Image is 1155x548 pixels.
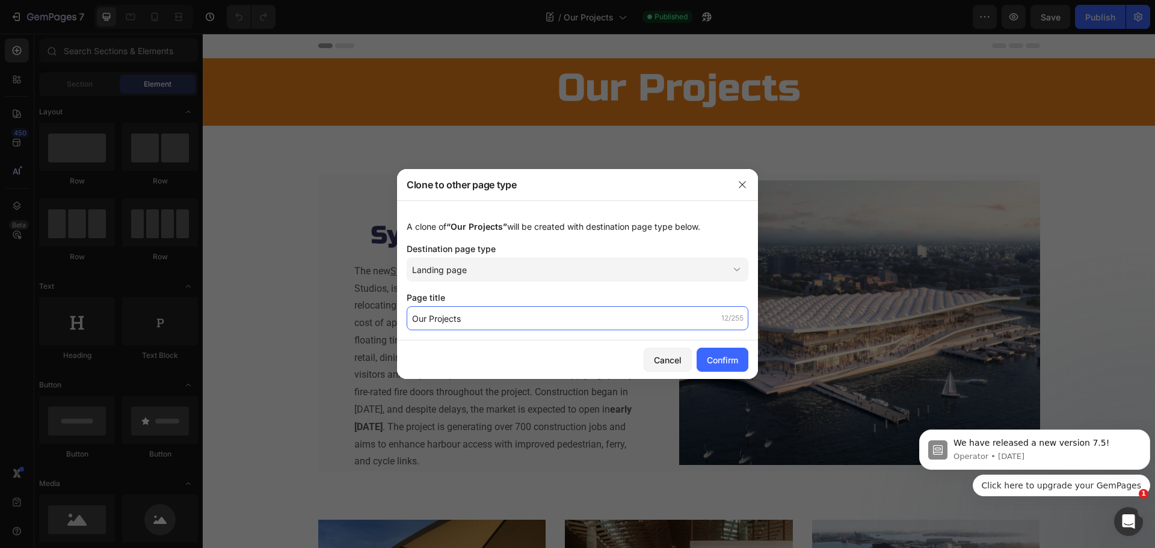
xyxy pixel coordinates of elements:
span: 1 [1139,489,1148,499]
span: “Our Projects” [446,221,507,232]
strong: $836 million [244,283,297,295]
strong: COMMERCIAL DEVELOPMENT [242,155,349,164]
div: Destination page type [407,242,748,255]
button: Cancel [644,348,692,372]
button: Confirm [697,348,748,372]
p: The new , designed by 3XN with BVN and Aspect Studios, is a major redevelopment project at [GEOGR... [152,229,440,437]
div: Cancel [654,354,682,366]
iframe: Intercom live chat [1114,507,1143,536]
div: 12/255 [721,313,744,324]
h2: Sydney Fish Markets [150,185,442,218]
strong: early [DATE] [152,370,429,399]
div: A clone of will be created with destination page type below. [407,220,748,233]
p: Clone to other page type [407,177,516,192]
span: Landing page [412,263,467,276]
button: Landing page [407,257,748,282]
iframe: Intercom notifications message [914,390,1155,516]
h2: Our Projects [125,29,828,81]
div: Page title [407,291,748,304]
a: Sydney Fish Market [188,232,271,243]
div: Confirm [707,354,738,366]
img: Alt Image [476,147,837,431]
